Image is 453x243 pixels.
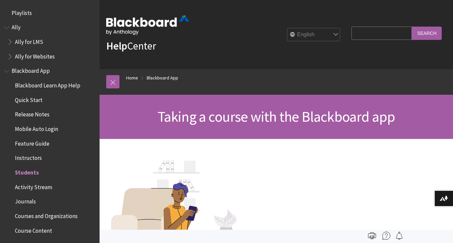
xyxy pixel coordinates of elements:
[15,123,58,132] span: Mobile Auto Login
[15,153,42,162] span: Instructors
[106,39,156,53] a: HelpCenter
[15,225,52,234] span: Course Content
[287,28,340,41] select: Site Language Selector
[106,39,127,53] strong: Help
[12,7,32,16] span: Playlists
[382,232,390,240] img: More help
[395,232,403,240] img: Follow this page
[15,138,49,147] span: Feature Guide
[15,109,49,118] span: Release Notes
[12,65,50,74] span: Blackboard App
[15,182,52,190] span: Activity Stream
[15,196,36,205] span: Journals
[15,36,43,45] span: Ally for LMS
[4,7,96,19] nav: Book outline for Playlists
[147,74,178,82] a: Blackboard App
[106,16,189,35] img: Blackboard by Anthology
[4,22,96,62] nav: Book outline for Anthology Ally Help
[368,232,376,240] img: Print
[15,210,78,219] span: Courses and Organizations
[412,27,442,40] input: Search
[126,74,138,82] a: Home
[15,51,55,60] span: Ally for Websites
[15,94,42,103] span: Quick Start
[15,80,80,89] span: Blackboard Learn App Help
[12,22,21,31] span: Ally
[15,167,39,176] span: Students
[158,107,395,126] span: Taking a course with the Blackboard app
